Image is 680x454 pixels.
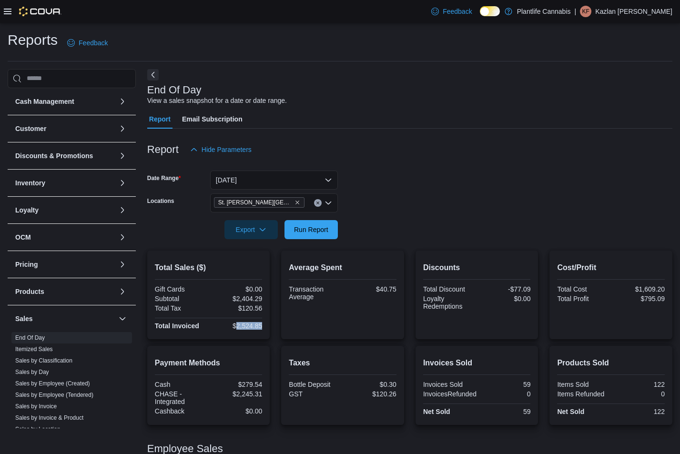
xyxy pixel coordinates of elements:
span: Hide Parameters [202,145,252,154]
button: Remove St. Albert - Jensen Lakes from selection in this group [294,200,300,205]
h3: Customer [15,124,46,133]
strong: Total Invoiced [155,322,199,330]
div: Total Tax [155,304,207,312]
span: Feedback [79,38,108,48]
button: Pricing [15,260,115,269]
button: OCM [117,232,128,243]
div: Items Sold [557,381,609,388]
div: $2,524.85 [211,322,263,330]
button: Loyalty [15,205,115,215]
button: Customer [117,123,128,134]
button: Loyalty [117,204,128,216]
button: Hide Parameters [186,140,255,159]
h3: Loyalty [15,205,39,215]
a: Sales by Invoice & Product [15,414,83,421]
h3: Sales [15,314,33,323]
span: St. Albert - Jensen Lakes [214,197,304,208]
div: $0.00 [211,285,263,293]
button: Run Report [284,220,338,239]
span: Sales by Employee (Created) [15,380,90,387]
div: CHASE - Integrated [155,390,207,405]
div: Gift Cards [155,285,207,293]
span: Sales by Invoice & Product [15,414,83,422]
div: $2,245.31 [211,390,263,398]
div: GST [289,390,341,398]
button: Clear input [314,199,322,207]
button: Open list of options [325,199,332,207]
button: Inventory [15,178,115,188]
div: Total Cost [557,285,609,293]
div: 59 [479,408,531,415]
a: Sales by Classification [15,357,72,364]
h3: Discounts & Promotions [15,151,93,161]
h3: Report [147,144,179,155]
div: Invoices Sold [423,381,475,388]
a: Sales by Employee (Created) [15,380,90,387]
div: 59 [479,381,531,388]
span: Run Report [294,225,328,234]
h3: End Of Day [147,84,202,96]
p: Plantlife Cannabis [517,6,571,17]
label: Date Range [147,174,181,182]
span: Sales by Employee (Tendered) [15,391,93,399]
div: Subtotal [155,295,207,303]
h3: Inventory [15,178,45,188]
h2: Payment Methods [155,357,263,369]
div: 0 [613,390,665,398]
a: Sales by Employee (Tendered) [15,392,93,398]
span: Sales by Classification [15,357,72,364]
a: Feedback [427,2,476,21]
h1: Reports [8,30,58,50]
div: $0.00 [479,295,531,303]
div: 0 [480,390,530,398]
a: Sales by Invoice [15,403,57,410]
div: $0.00 [211,407,263,415]
button: Export [224,220,278,239]
h3: Cash Management [15,97,74,106]
div: Items Refunded [557,390,609,398]
div: $795.09 [613,295,665,303]
strong: Net Sold [557,408,584,415]
div: -$77.09 [479,285,531,293]
h2: Discounts [423,262,531,273]
span: End Of Day [15,334,45,342]
span: Sales by Day [15,368,49,376]
div: Bottle Deposit [289,381,341,388]
img: Cova [19,7,61,16]
div: $2,404.29 [211,295,263,303]
span: Report [149,110,171,129]
div: Total Discount [423,285,475,293]
div: 122 [613,381,665,388]
div: $120.56 [211,304,263,312]
span: Feedback [443,7,472,16]
h2: Taxes [289,357,396,369]
div: InvoicesRefunded [423,390,477,398]
span: KF [582,6,589,17]
div: Transaction Average [289,285,341,301]
div: $0.30 [345,381,396,388]
button: Products [117,286,128,297]
button: [DATE] [210,171,338,190]
div: Kazlan Foisy-Lentz [580,6,591,17]
button: Discounts & Promotions [15,151,115,161]
h3: Pricing [15,260,38,269]
div: $279.54 [211,381,263,388]
div: 122 [613,408,665,415]
button: Customer [15,124,115,133]
a: Itemized Sales [15,346,53,353]
div: $1,609.20 [613,285,665,293]
button: Cash Management [15,97,115,106]
button: OCM [15,232,115,242]
button: Cash Management [117,96,128,107]
div: Cash [155,381,207,388]
label: Locations [147,197,174,205]
button: Inventory [117,177,128,189]
h2: Average Spent [289,262,396,273]
button: Products [15,287,115,296]
h2: Products Sold [557,357,665,369]
a: Feedback [63,33,112,52]
a: Sales by Location [15,426,61,433]
div: View a sales snapshot for a date or date range. [147,96,287,106]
